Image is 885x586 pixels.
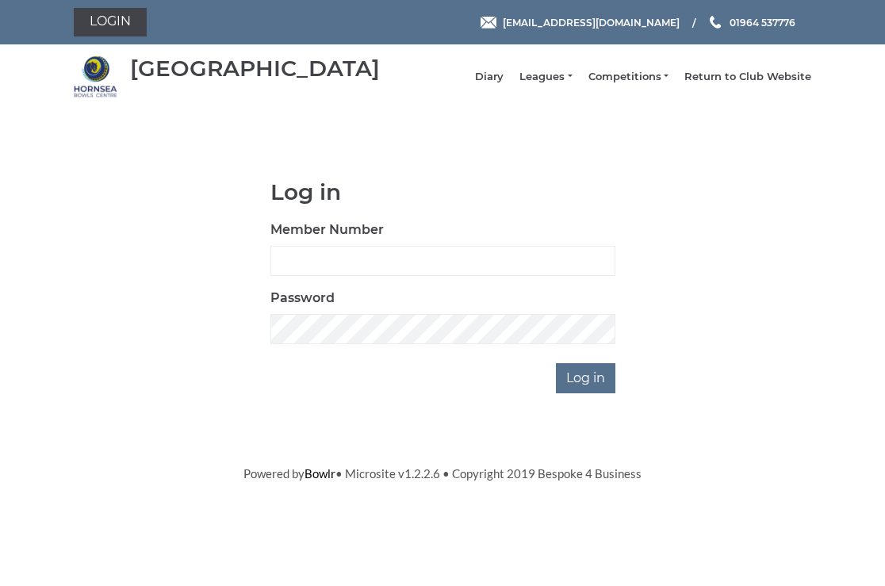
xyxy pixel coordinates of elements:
[243,466,642,481] span: Powered by • Microsite v1.2.2.6 • Copyright 2019 Bespoke 4 Business
[481,15,680,30] a: Email [EMAIL_ADDRESS][DOMAIN_NAME]
[588,70,669,84] a: Competitions
[519,70,572,84] a: Leagues
[556,363,615,393] input: Log in
[710,16,721,29] img: Phone us
[481,17,496,29] img: Email
[130,56,380,81] div: [GEOGRAPHIC_DATA]
[503,16,680,28] span: [EMAIL_ADDRESS][DOMAIN_NAME]
[270,220,384,239] label: Member Number
[270,180,615,205] h1: Log in
[74,8,147,36] a: Login
[707,15,795,30] a: Phone us 01964 537776
[74,55,117,98] img: Hornsea Bowls Centre
[730,16,795,28] span: 01964 537776
[270,289,335,308] label: Password
[305,466,335,481] a: Bowlr
[475,70,504,84] a: Diary
[684,70,811,84] a: Return to Club Website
